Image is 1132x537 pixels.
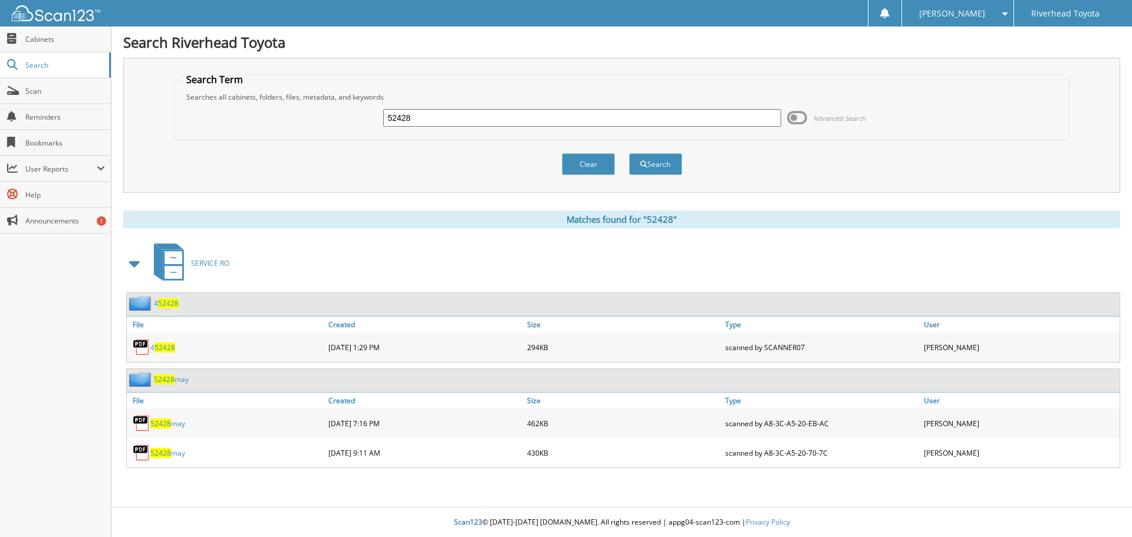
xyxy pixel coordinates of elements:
[454,517,482,527] span: Scan123
[147,240,229,286] a: SERVICE RO
[524,441,723,464] div: 430KB
[133,414,150,432] img: PDF.png
[111,508,1132,537] div: © [DATE]-[DATE] [DOMAIN_NAME]. All rights reserved | appg04-scan123-com |
[191,258,229,268] span: SERVICE RO
[325,393,524,408] a: Created
[180,73,249,86] legend: Search Term
[921,411,1120,435] div: [PERSON_NAME]
[180,92,1064,102] div: Searches all cabinets, folders, files, metadata, and keywords
[150,342,175,352] a: 452428
[562,153,615,175] button: Clear
[921,441,1120,464] div: [PERSON_NAME]
[325,411,524,435] div: [DATE] 7:16 PM
[722,393,921,408] a: Type
[133,444,150,462] img: PDF.png
[123,32,1120,52] h1: Search Riverhead Toyota
[921,335,1120,359] div: [PERSON_NAME]
[921,393,1120,408] a: User
[325,441,524,464] div: [DATE] 9:11 AM
[524,317,723,332] a: Size
[524,335,723,359] div: 294KB
[722,411,921,435] div: scanned by A8-3C-A5-20-EB-AC
[150,448,171,458] span: 52428
[25,112,105,122] span: Reminders
[25,60,103,70] span: Search
[524,393,723,408] a: Size
[154,342,175,352] span: 52428
[919,10,985,17] span: [PERSON_NAME]
[25,34,105,44] span: Cabinets
[127,317,325,332] a: File
[1031,10,1100,17] span: Riverhead Toyota
[25,216,105,226] span: Announcements
[921,317,1120,332] a: User
[524,411,723,435] div: 462KB
[133,338,150,356] img: PDF.png
[150,419,185,429] a: 52428may
[129,296,154,311] img: folder2.png
[97,216,106,226] div: 1
[25,138,105,148] span: Bookmarks
[25,190,105,200] span: Help
[150,419,171,429] span: 52428
[154,298,179,308] a: 452428
[154,374,189,384] a: 52428may
[325,317,524,332] a: Created
[158,298,179,308] span: 52428
[127,393,325,408] a: File
[123,210,1120,228] div: Matches found for "52428"
[722,317,921,332] a: Type
[325,335,524,359] div: [DATE] 1:29 PM
[814,114,866,123] span: Advanced Search
[1073,480,1132,537] iframe: Chat Widget
[154,374,175,384] span: 52428
[129,372,154,387] img: folder2.png
[12,5,100,21] img: scan123-logo-white.svg
[150,448,185,458] a: 52428may
[629,153,682,175] button: Search
[746,517,790,527] a: Privacy Policy
[722,441,921,464] div: scanned by A8-3C-A5-20-70-7C
[25,86,105,96] span: Scan
[722,335,921,359] div: scanned by SCANNER07
[25,164,97,174] span: User Reports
